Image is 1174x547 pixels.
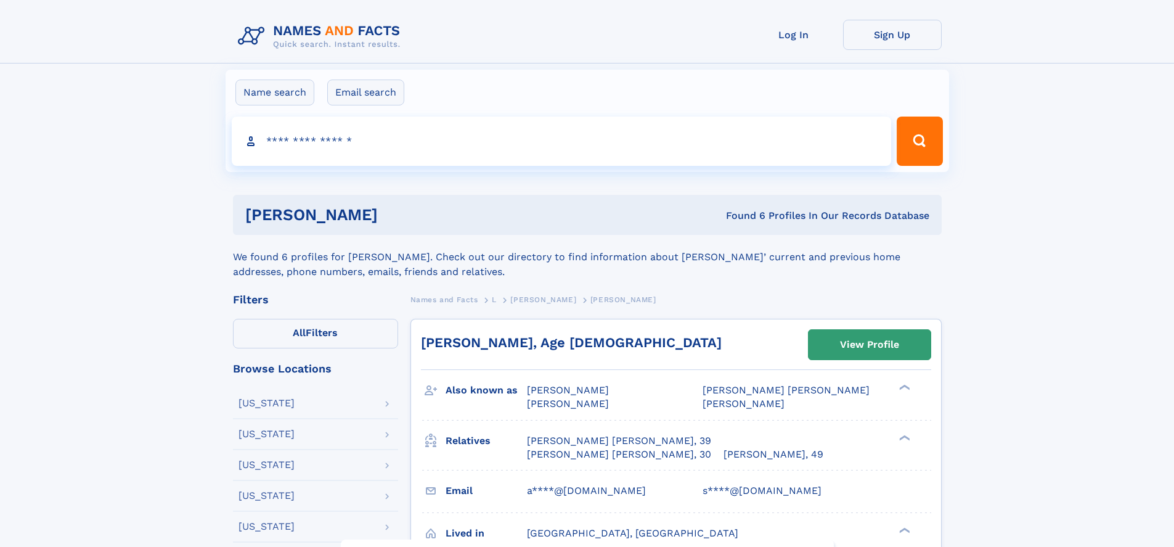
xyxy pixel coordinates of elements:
[896,526,911,534] div: ❯
[492,292,497,307] a: L
[510,295,576,304] span: [PERSON_NAME]
[809,330,931,360] a: View Profile
[327,80,404,105] label: Email search
[410,292,478,307] a: Names and Facts
[552,209,929,223] div: Found 6 Profiles In Our Records Database
[233,294,398,305] div: Filters
[233,20,410,53] img: Logo Names and Facts
[897,117,942,166] button: Search Button
[724,448,823,461] a: [PERSON_NAME], 49
[527,448,711,461] a: [PERSON_NAME] [PERSON_NAME], 30
[233,235,942,279] div: We found 6 profiles for [PERSON_NAME]. Check out our directory to find information about [PERSON_...
[703,398,785,409] span: [PERSON_NAME]
[233,363,398,374] div: Browse Locations
[896,384,911,392] div: ❯
[840,331,899,359] div: View Profile
[590,295,656,304] span: [PERSON_NAME]
[527,434,711,448] a: [PERSON_NAME] [PERSON_NAME], 39
[232,117,892,166] input: search input
[293,327,306,339] span: All
[245,207,552,223] h1: [PERSON_NAME]
[421,335,722,350] a: [PERSON_NAME], Age [DEMOGRAPHIC_DATA]
[446,430,527,451] h3: Relatives
[238,460,295,470] div: [US_STATE]
[446,523,527,544] h3: Lived in
[233,319,398,348] label: Filters
[896,434,911,442] div: ❯
[492,295,497,304] span: L
[238,522,295,532] div: [US_STATE]
[527,527,738,539] span: [GEOGRAPHIC_DATA], [GEOGRAPHIC_DATA]
[235,80,314,105] label: Name search
[703,384,870,396] span: [PERSON_NAME] [PERSON_NAME]
[238,491,295,501] div: [US_STATE]
[527,384,609,396] span: [PERSON_NAME]
[744,20,843,50] a: Log In
[238,398,295,408] div: [US_STATE]
[446,380,527,401] h3: Also known as
[527,398,609,409] span: [PERSON_NAME]
[446,480,527,501] h3: Email
[510,292,576,307] a: [PERSON_NAME]
[238,429,295,439] div: [US_STATE]
[843,20,942,50] a: Sign Up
